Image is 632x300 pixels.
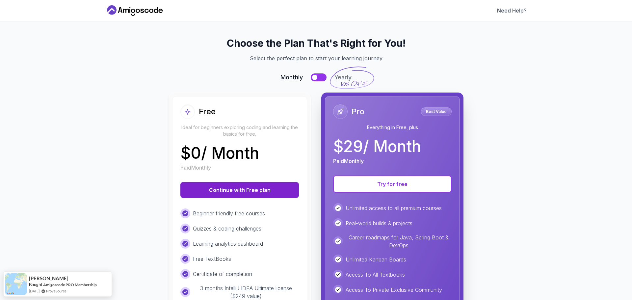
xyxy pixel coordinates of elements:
p: Real-world builds & projects [346,219,412,227]
p: Access To All Textbooks [346,271,405,279]
a: ProveSource [46,288,66,294]
h2: Pro [352,106,364,117]
p: Paid Monthly [180,164,211,172]
p: $ 0 / Month [180,145,259,161]
p: Best Value [422,108,451,115]
p: Access To Private Exclusive Community [346,286,442,294]
p: $ 29 / Month [333,139,421,154]
span: [DATE] [29,288,39,294]
h2: Choose the Plan That's Right for You! [113,37,519,49]
p: Unlimited Kanban Boards [346,256,406,263]
button: Continue with Free plan [180,182,299,198]
p: Learning analytics dashboard [193,240,263,248]
img: provesource social proof notification image [5,273,27,295]
p: Everything in Free, plus [333,124,452,131]
a: Amigoscode PRO Membership [43,282,97,287]
p: 3 months IntelliJ IDEA Ultimate license ($249 value) [193,284,299,300]
p: Quizzes & coding challenges [193,225,261,232]
p: Paid Monthly [333,157,364,165]
a: Need Help? [497,7,527,14]
p: Select the perfect plan to start your learning journey [113,54,519,62]
p: Ideal for beginners exploring coding and learning the basics for free. [180,124,299,137]
p: Free TextBooks [193,255,231,263]
p: Unlimited access to all premium courses [346,204,442,212]
span: Bought [29,282,42,287]
button: Try for free [333,176,452,193]
h2: Free [199,106,216,117]
p: Beginner friendly free courses [193,209,265,217]
p: Certificate of completion [193,270,252,278]
span: [PERSON_NAME] [29,276,68,281]
p: Career roadmaps for Java, Spring Boot & DevOps [346,233,452,249]
span: Monthly [280,73,303,82]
